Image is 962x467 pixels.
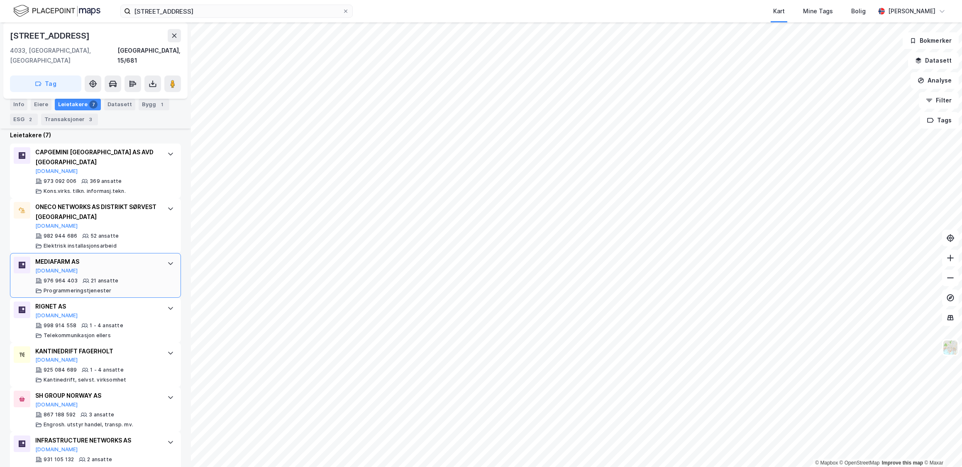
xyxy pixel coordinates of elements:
a: Mapbox [815,460,838,466]
div: MEDIAFARM AS [35,257,159,267]
div: 1 - 4 ansatte [90,367,124,373]
div: ESG [10,114,38,125]
div: 925 084 689 [44,367,77,373]
div: KANTINEDRIFT FAGERHOLT [35,346,159,356]
div: INFRASTRUCTURE NETWORKS AS [35,435,159,445]
a: OpenStreetMap [840,460,880,466]
div: Bolig [851,6,866,16]
button: [DOMAIN_NAME] [35,223,78,229]
div: 52 ansatte [90,233,119,239]
div: 998 914 558 [44,322,76,329]
div: Elektrisk installasjonsarbeid [44,243,117,249]
div: Telekommunikasjon ellers [44,332,111,339]
img: logo.f888ab2527a4732fd821a326f86c7f29.svg [13,4,100,18]
button: [DOMAIN_NAME] [35,312,78,319]
div: RIGNET AS [35,302,159,311]
div: 21 ansatte [91,277,118,284]
div: 4033, [GEOGRAPHIC_DATA], [GEOGRAPHIC_DATA] [10,46,117,66]
div: 931 105 132 [44,456,74,463]
button: [DOMAIN_NAME] [35,168,78,175]
div: Kontrollprogram for chat [920,427,962,467]
div: Eiere [31,99,51,110]
button: [DOMAIN_NAME] [35,357,78,363]
div: Mine Tags [803,6,833,16]
div: Kantinedrift, selvst. virksomhet [44,377,126,383]
div: 2 ansatte [87,456,112,463]
div: Programmeringstjenester [44,287,112,294]
div: 976 964 403 [44,277,78,284]
a: Improve this map [882,460,923,466]
div: 973 092 006 [44,178,76,185]
div: Kons.virks. tilkn. informasj.tekn. [44,188,126,195]
div: 7 [89,100,98,109]
div: SH GROUP NORWAY AS [35,391,159,401]
div: 1 [158,100,166,109]
div: 982 944 686 [44,233,77,239]
div: Bygg [139,99,169,110]
button: [DOMAIN_NAME] [35,268,78,274]
div: [GEOGRAPHIC_DATA], 15/681 [117,46,181,66]
div: Engrosh. utstyr handel, transp. mv. [44,421,133,428]
button: Datasett [908,52,959,69]
div: 867 188 592 [44,411,76,418]
div: Transaksjoner [41,114,98,125]
div: Datasett [104,99,135,110]
button: Filter [919,92,959,109]
div: ONECO NETWORKS AS DISTRIKT SØRVEST [GEOGRAPHIC_DATA] [35,202,159,222]
div: Info [10,99,27,110]
button: Tag [10,75,81,92]
div: [PERSON_NAME] [888,6,935,16]
div: 3 [86,115,95,124]
div: Leietakere (7) [10,130,181,140]
button: Tags [920,112,959,129]
iframe: Chat Widget [920,427,962,467]
img: Z [942,340,958,355]
div: CAPGEMINI [GEOGRAPHIC_DATA] AS AVD [GEOGRAPHIC_DATA] [35,147,159,167]
button: Bokmerker [903,32,959,49]
div: 1 - 4 ansatte [90,322,123,329]
div: 2 [26,115,34,124]
div: [STREET_ADDRESS] [10,29,91,42]
div: Kart [773,6,785,16]
div: Leietakere [55,99,101,110]
input: Søk på adresse, matrikkel, gårdeiere, leietakere eller personer [131,5,342,17]
button: [DOMAIN_NAME] [35,446,78,453]
button: Analyse [911,72,959,89]
button: [DOMAIN_NAME] [35,401,78,408]
div: 3 ansatte [89,411,114,418]
div: 369 ansatte [90,178,122,185]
